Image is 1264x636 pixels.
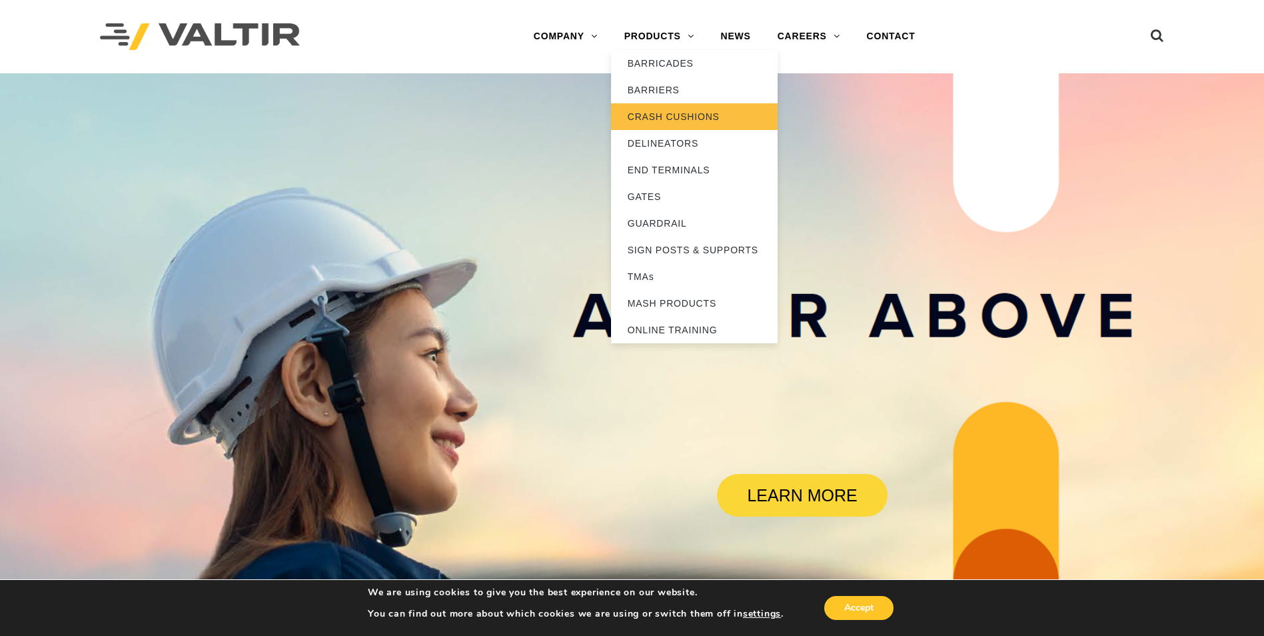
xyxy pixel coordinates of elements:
[368,587,784,599] p: We are using cookies to give you the best experience on our website.
[368,608,784,620] p: You can find out more about which cookies we are using or switch them off in .
[854,23,929,50] a: CONTACT
[520,23,611,50] a: COMPANY
[611,130,778,157] a: DELINEATORS
[717,474,888,517] a: LEARN MORE
[611,317,778,343] a: ONLINE TRAINING
[611,23,708,50] a: PRODUCTS
[100,23,300,51] img: Valtir
[611,237,778,263] a: SIGN POSTS & SUPPORTS
[743,608,781,620] button: settings
[764,23,854,50] a: CAREERS
[611,263,778,290] a: TMAs
[611,77,778,103] a: BARRIERS
[824,596,894,620] button: Accept
[611,183,778,210] a: GATES
[708,23,764,50] a: NEWS
[611,157,778,183] a: END TERMINALS
[611,290,778,317] a: MASH PRODUCTS
[611,210,778,237] a: GUARDRAIL
[611,50,778,77] a: BARRICADES
[611,103,778,130] a: CRASH CUSHIONS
